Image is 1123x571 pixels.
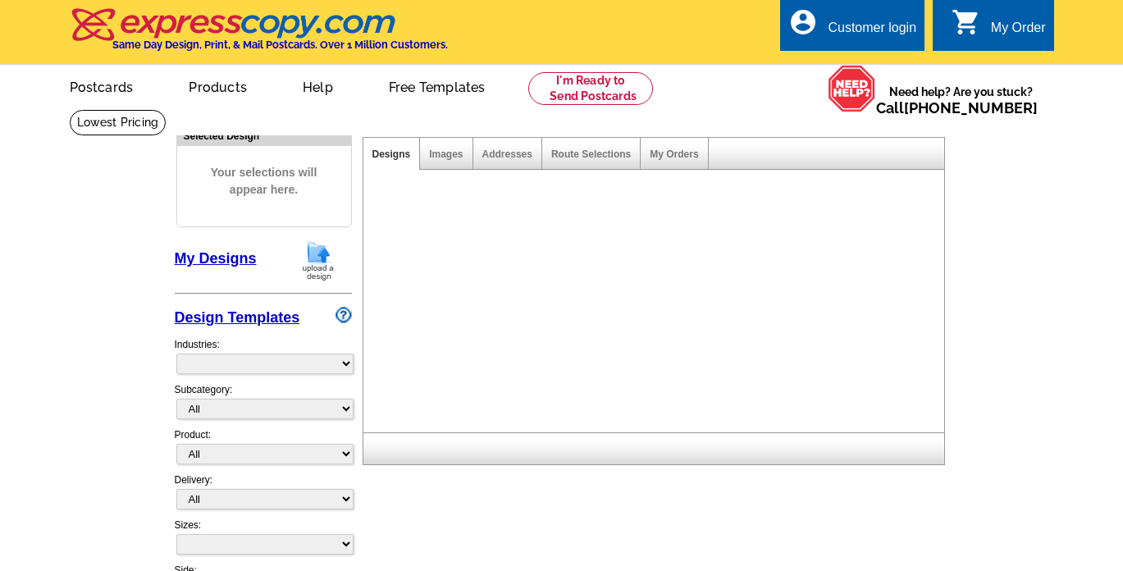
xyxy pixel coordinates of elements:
[372,148,411,160] a: Designs
[482,148,532,160] a: Addresses
[276,66,359,105] a: Help
[952,18,1046,39] a: shopping_cart My Order
[828,65,876,112] img: help
[363,66,512,105] a: Free Templates
[952,7,981,37] i: shopping_cart
[876,99,1038,116] span: Call
[162,66,273,105] a: Products
[429,148,463,160] a: Images
[297,240,340,281] img: upload-design
[876,84,1046,116] span: Need help? Are you stuck?
[177,128,351,144] div: Selected Design
[43,66,160,105] a: Postcards
[175,427,352,473] div: Product:
[904,99,1038,116] a: [PHONE_NUMBER]
[175,518,352,563] div: Sizes:
[788,7,818,37] i: account_circle
[189,148,339,215] span: Your selections will appear here.
[828,21,916,43] div: Customer login
[788,18,916,39] a: account_circle Customer login
[650,148,698,160] a: My Orders
[991,21,1046,43] div: My Order
[70,20,448,51] a: Same Day Design, Print, & Mail Postcards. Over 1 Million Customers.
[175,329,352,382] div: Industries:
[175,473,352,518] div: Delivery:
[551,148,631,160] a: Route Selections
[175,309,300,326] a: Design Templates
[336,307,352,323] img: design-wizard-help-icon.png
[112,39,448,51] h4: Same Day Design, Print, & Mail Postcards. Over 1 Million Customers.
[175,250,257,267] a: My Designs
[175,382,352,427] div: Subcategory:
